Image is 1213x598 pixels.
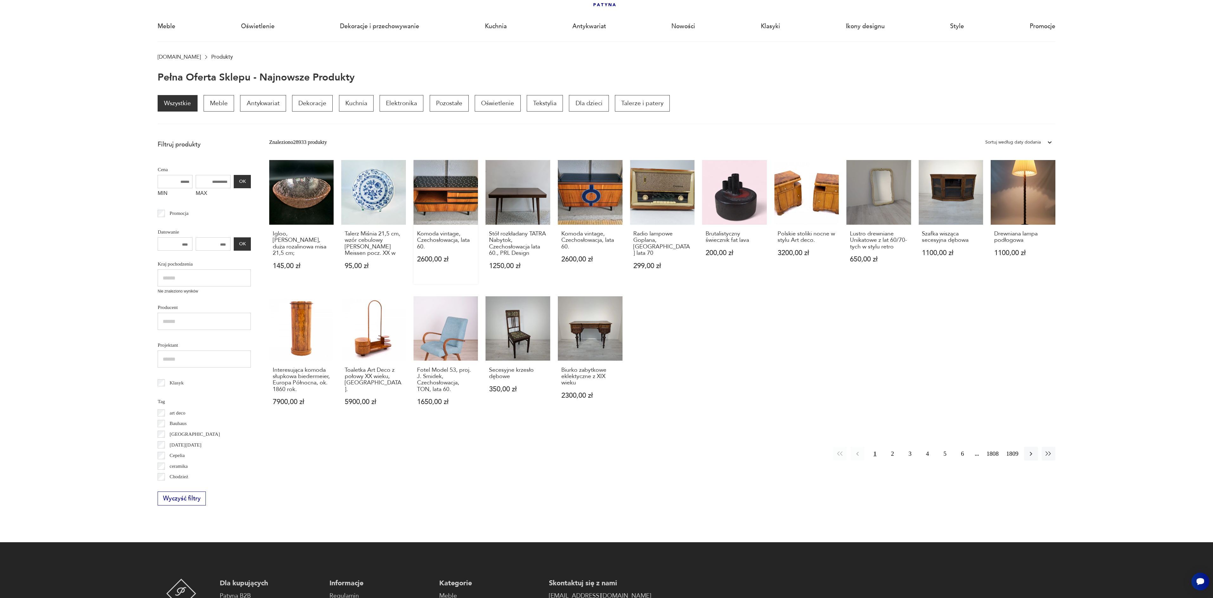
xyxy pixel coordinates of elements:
[761,12,780,41] a: Klasyki
[850,256,908,263] p: 650,00 zł
[886,447,899,460] button: 2
[417,256,475,263] p: 2600,00 zł
[241,12,275,41] a: Oświetlenie
[922,250,980,256] p: 1100,00 zł
[489,231,547,257] h3: Stół rozkładany TATRA Nabytok, Czechosłowacja lata 60., PRL Design
[158,72,355,83] h1: Pełna oferta sklepu - najnowsze produkty
[938,447,952,460] button: 5
[170,430,220,438] p: [GEOGRAPHIC_DATA]
[380,95,423,112] a: Elektronika
[196,188,231,200] label: MAX
[527,95,563,112] a: Tekstylia
[489,367,547,380] h3: Secesyjne krzesło dębowe
[220,579,322,588] p: Dla kupujących
[549,579,651,588] p: Skontaktuj się z nami
[234,237,251,251] button: OK
[486,296,550,420] a: Secesyjne krzesło dęboweSecesyjne krzesło dębowe350,00 zł
[922,231,980,244] h3: Szafka wisząca secesyjna dębowa
[158,260,251,268] p: Kraj pochodzenia
[1004,447,1020,460] button: 1809
[1191,573,1209,590] iframe: Smartsupp widget button
[439,579,541,588] p: Kategorie
[273,263,330,269] p: 145,00 zł
[489,386,547,393] p: 350,00 zł
[778,250,835,256] p: 3200,00 zł
[561,392,619,399] p: 2300,00 zł
[345,263,402,269] p: 95,00 zł
[572,12,606,41] a: Antykwariat
[615,95,670,112] p: Talerze i patery
[417,231,475,250] h3: Komoda vintage, Czechosłowacja, lata 60.
[903,447,917,460] button: 3
[345,231,402,257] h3: Talerz Miśnia 21,5 cm, wzór cebulowy [PERSON_NAME] Meissen pocz. XX w
[985,447,1001,460] button: 1808
[273,399,330,405] p: 7900,00 zł
[561,256,619,263] p: 2600,00 zł
[158,492,206,505] button: Wyczyść filtry
[158,228,251,236] p: Datowanie
[774,160,839,284] a: Polskie stoliki nocne w stylu Art deco.Polskie stoliki nocne w stylu Art deco.3200,00 zł
[994,231,1052,244] h3: Drewniana lampa podłogowa
[561,231,619,250] h3: Komoda vintage, Czechosłowacja, lata 60.
[170,419,187,428] p: Bauhaus
[430,95,469,112] p: Pozostałe
[170,451,185,460] p: Cepelia
[475,95,520,112] a: Oświetlenie
[706,231,763,244] h3: Brutalistyczny świecznik fat lava
[561,367,619,386] h3: Biurko zabytkowe eklektyczne z XIX wieku
[158,397,251,406] p: Tag
[204,95,234,112] p: Meble
[340,12,419,41] a: Dekoracje i przechowywanie
[778,231,835,244] h3: Polskie stoliki nocne w stylu Art deco.
[489,263,547,269] p: 1250,00 zł
[850,231,908,250] h3: Lustro drewniane Unikatowe z lat 60/70-tych w stylu retro
[985,138,1041,146] div: Sortuj według daty dodania
[558,160,623,284] a: Komoda vintage, Czechosłowacja, lata 60.Komoda vintage, Czechosłowacja, lata 60.2600,00 zł
[671,12,695,41] a: Nowości
[158,303,251,312] p: Producent
[417,367,475,393] h3: Fotel Model 53, proj. J. Smidek, Czechosłowacja, TON, lata 60.
[341,296,406,420] a: Toaletka Art Deco z połowy XX wieku, Polska.Toaletka Art Deco z połowy XX wieku, [GEOGRAPHIC_DATA...
[292,95,333,112] a: Dekoracje
[158,341,251,349] p: Projektant
[414,296,478,420] a: Fotel Model 53, proj. J. Smidek, Czechosłowacja, TON, lata 60.Fotel Model 53, proj. J. Smidek, Cz...
[158,140,251,149] p: Filtruj produkty
[414,160,478,284] a: Komoda vintage, Czechosłowacja, lata 60.Komoda vintage, Czechosłowacja, lata 60.2600,00 zł
[158,95,197,112] a: Wszystkie
[991,160,1055,284] a: Drewniana lampa podłogowaDrewniana lampa podłogowa1100,00 zł
[211,54,233,60] p: Produkty
[170,441,201,449] p: [DATE][DATE]
[170,483,188,492] p: Ćmielów
[1030,12,1055,41] a: Promocje
[329,579,432,588] p: Informacje
[955,447,969,460] button: 6
[240,95,286,112] a: Antykwariat
[158,188,192,200] label: MIN
[170,209,189,217] p: Promocja
[633,263,691,269] p: 299,00 zł
[170,409,186,417] p: art deco
[345,399,402,405] p: 5900,00 zł
[234,175,251,188] button: OK
[486,160,550,284] a: Stół rozkładany TATRA Nabytok, Czechosłowacja lata 60., PRL DesignStół rozkładany TATRA Nabytok, ...
[273,367,330,393] h3: Interesująca komoda słupkowa biedermeier, Europa Północna, ok. 1860 rok.
[558,296,623,420] a: Biurko zabytkowe eklektyczne z XIX wiekuBiurko zabytkowe eklektyczne z XIX wieku2300,00 zł
[630,160,695,284] a: Radio lampowe Goplana, Polska lata 70Radio lampowe Goplana, [GEOGRAPHIC_DATA] lata 70299,00 zł
[158,288,251,294] p: Nie znaleziono wyników
[417,399,475,405] p: 1650,00 zł
[170,462,188,470] p: ceramika
[158,12,175,41] a: Meble
[341,160,406,284] a: Talerz Miśnia 21,5 cm, wzór cebulowy Ernst Teichert Meissen pocz. XX wTalerz Miśnia 21,5 cm, wzór...
[269,296,334,420] a: Interesująca komoda słupkowa biedermeier, Europa Północna, ok. 1860 rok.Interesująca komoda słupk...
[569,95,609,112] a: Dla dzieci
[950,12,964,41] a: Style
[921,447,934,460] button: 4
[269,160,334,284] a: Igloo, E. Trzewik - Drost, duża rozalinowa misa 21,5 cm;Igloo, [PERSON_NAME], duża rozalinowa mis...
[269,138,327,146] div: Znaleziono 28933 produkty
[633,231,691,257] h3: Radio lampowe Goplana, [GEOGRAPHIC_DATA] lata 70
